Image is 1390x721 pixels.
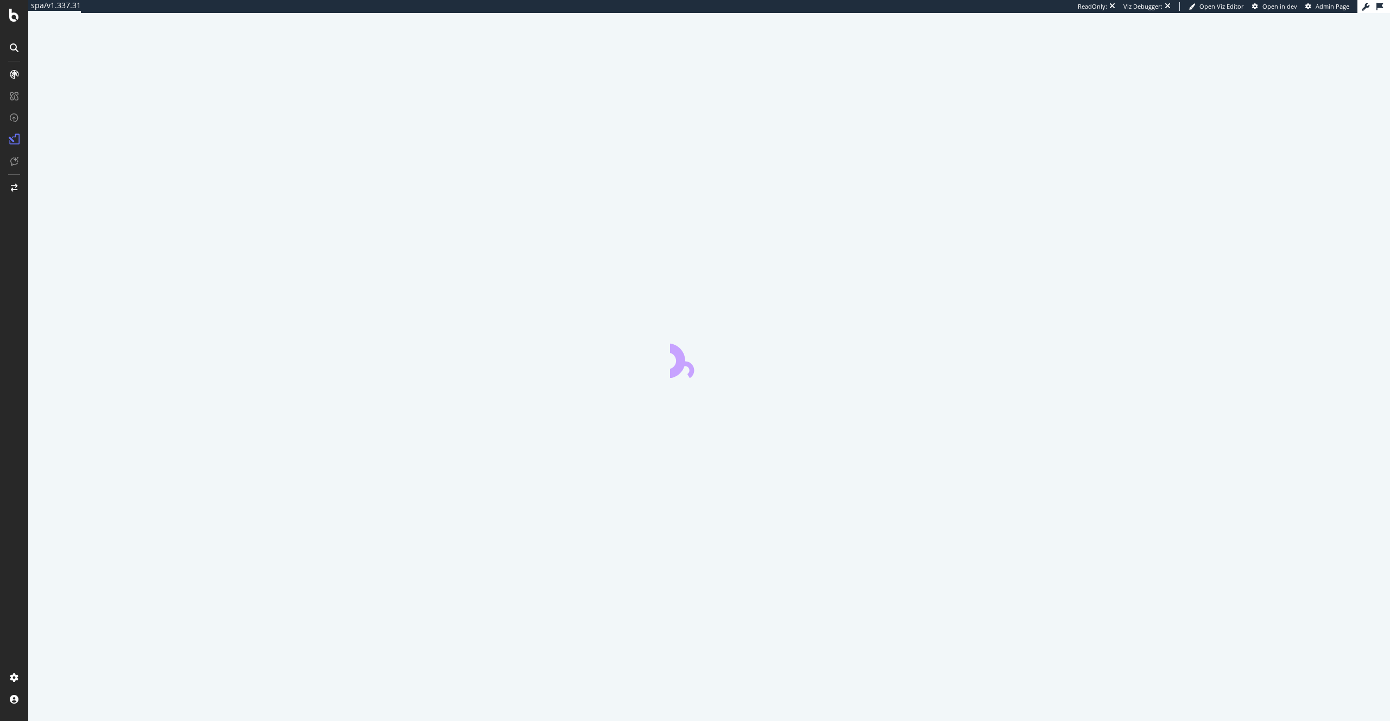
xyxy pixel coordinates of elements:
[1078,2,1107,11] div: ReadOnly:
[1189,2,1244,11] a: Open Viz Editor
[1199,2,1244,10] span: Open Viz Editor
[1123,2,1162,11] div: Viz Debugger:
[670,339,748,378] div: animation
[1262,2,1297,10] span: Open in dev
[1252,2,1297,11] a: Open in dev
[1305,2,1349,11] a: Admin Page
[1316,2,1349,10] span: Admin Page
